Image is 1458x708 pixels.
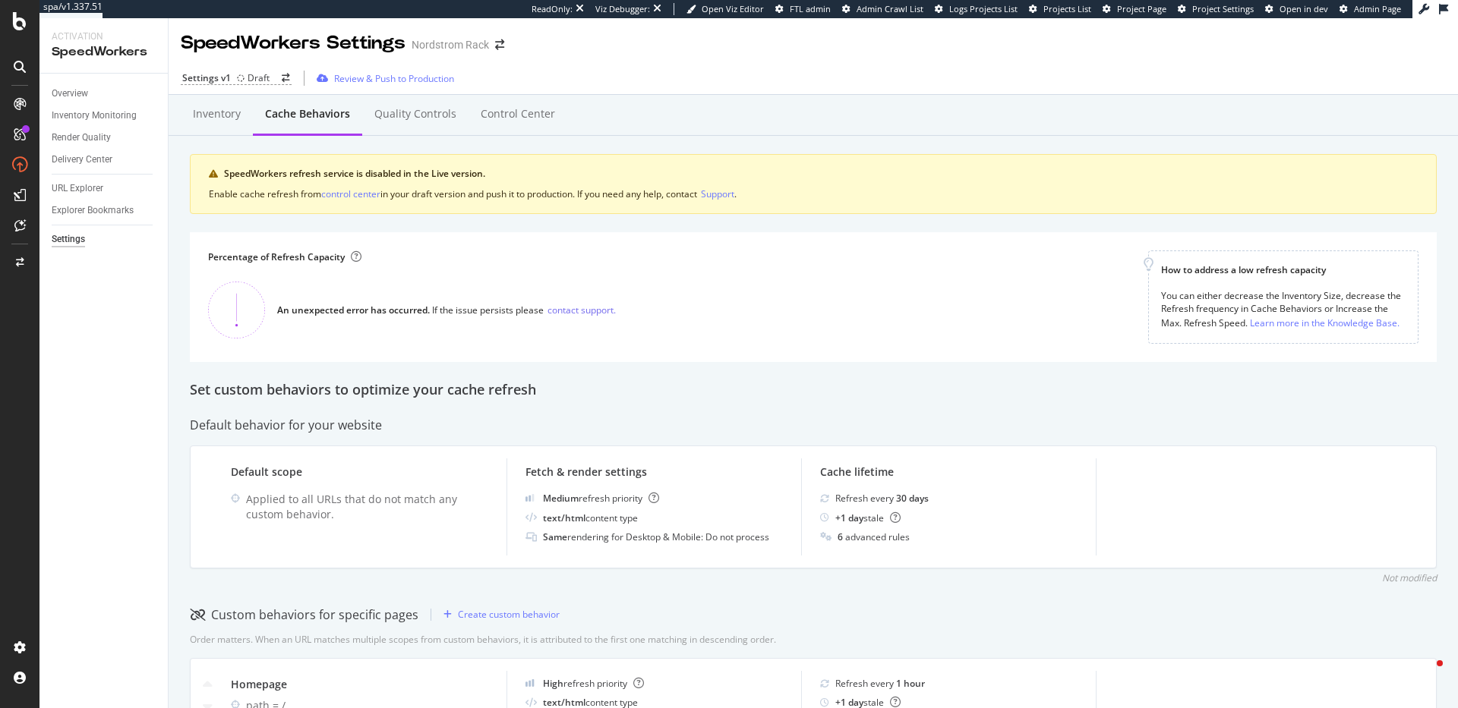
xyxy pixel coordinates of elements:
span: contact support. [548,304,616,316]
a: Delivery Center [52,152,157,168]
a: Settings [52,231,157,247]
div: Control Center [481,106,555,121]
div: Cache lifetime [820,464,1078,480]
button: Review & Push to Production [311,66,454,90]
div: Support [701,187,734,200]
div: Applied to all URLs that do not match any custom behavior. [246,492,488,522]
div: refresh priority [543,677,644,690]
div: SpeedWorkers Settings [181,30,406,56]
div: arrow-right-arrow-left [495,39,504,50]
div: stale [835,511,901,524]
div: ReadOnly: [532,3,573,15]
div: Not modified [1382,571,1437,584]
span: Projects List [1043,3,1091,14]
div: Delivery Center [52,152,112,168]
a: Open Viz Editor [686,3,764,15]
a: Render Quality [52,130,157,146]
div: control center [321,187,380,200]
div: rendering for Desktop & Mobile: Do not process [543,530,769,543]
span: An unexpected error has occurred. [277,304,430,316]
div: caret-up [203,678,213,693]
b: Same [543,530,567,543]
div: Fetch & render settings [525,464,783,480]
div: Cache behaviors [265,106,350,121]
div: arrow-right-arrow-left [282,74,290,83]
span: Admin Crawl List [857,3,923,14]
div: Draft [248,71,270,84]
a: URL Explorer [52,181,157,197]
div: Order matters. When an URL matches multiple scopes from custom behaviors, it is attributed to the... [190,633,776,646]
span: Open in dev [1280,3,1328,14]
a: Project Page [1103,3,1166,15]
span: Project Page [1117,3,1166,14]
a: Learn more in the Knowledge Base. [1250,315,1400,331]
a: Explorer Bookmarks [52,203,157,219]
div: warning banner [190,154,1437,214]
div: content type [543,511,638,524]
div: Quality Controls [374,106,456,121]
button: control center [321,187,380,201]
div: Enable cache refresh from in your draft version and push it to production. If you need any help, ... [209,187,1418,201]
div: Refresh every [835,677,925,690]
div: Inventory [193,106,241,121]
b: High [543,677,563,690]
a: Overview [52,86,157,102]
div: SpeedWorkers refresh service is disabled in the Live version. [224,167,1418,181]
div: Nordstrom Rack [412,37,489,52]
img: 370bne1z.png [208,282,265,338]
div: URL Explorer [52,181,103,197]
div: Explorer Bookmarks [52,203,134,219]
div: SpeedWorkers [52,43,156,61]
div: Homepage [231,677,488,692]
div: Custom behaviors for specific pages [190,606,418,624]
div: Set custom behaviors to optimize your cache refresh [190,380,1437,400]
button: Create custom behavior [437,603,560,627]
div: You can either decrease the Inventory Size, decrease the Refresh frequency in Cache Behaviors or ... [1161,289,1406,331]
div: Activation [52,30,156,43]
a: Project Settings [1178,3,1254,15]
a: Logs Projects List [935,3,1018,15]
a: Projects List [1029,3,1091,15]
div: Overview [52,86,88,102]
b: text/html [543,511,585,524]
img: cRr4yx4cyByr8BeLxltRlzBPIAAAAAElFTkSuQmCC [525,679,535,687]
span: FTL admin [790,3,831,14]
span: Open Viz Editor [702,3,764,14]
div: How to address a low refresh capacity [1161,263,1406,276]
b: 30 days [896,492,929,505]
iframe: Intercom live chat [1406,656,1443,693]
a: FTL admin [775,3,831,15]
a: Admin Page [1340,3,1401,15]
b: Medium [543,492,579,505]
div: Inventory Monitoring [52,108,137,124]
b: 1 hour [896,677,925,690]
a: Open in dev [1265,3,1328,15]
button: Support [701,187,734,201]
div: Default scope [231,464,488,480]
b: 6 [838,530,843,543]
div: refresh priority [543,492,659,505]
span: Admin Page [1354,3,1401,14]
div: Percentage of Refresh Capacity [208,250,361,263]
span: Logs Projects List [949,3,1018,14]
img: j32suk7ufU7viAAAAAElFTkSuQmCC [525,494,535,502]
div: If the issue persists please [277,304,616,316]
div: Settings v1 [182,71,231,84]
div: Review & Push to Production [334,72,454,85]
a: Admin Crawl List [842,3,923,15]
span: Project Settings [1192,3,1254,14]
a: Inventory Monitoring [52,108,157,124]
div: Render Quality [52,130,111,146]
div: Settings [52,231,85,247]
b: + 1 day [835,511,863,524]
div: Default behavior for your website [190,417,1437,434]
div: advanced rules [838,530,910,543]
div: Refresh every [835,492,929,505]
div: Viz Debugger: [595,3,650,15]
div: Create custom behavior [458,608,560,621]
